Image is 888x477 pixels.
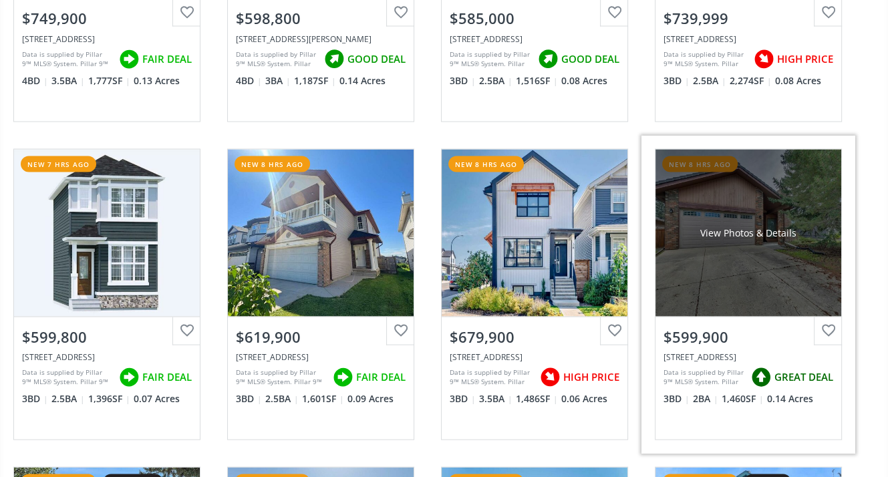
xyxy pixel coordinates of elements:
span: 3 BD [663,392,690,406]
span: 0.08 Acres [561,74,607,88]
div: $739,999 [663,8,833,29]
span: 2.5 BA [479,74,512,88]
span: GREAT DEAL [774,370,833,384]
div: Data is supplied by Pillar 9™ MLS® System. Pillar 9™ is the owner of the copyright in its MLS® Sy... [663,367,744,387]
span: FAIR DEAL [142,52,192,66]
span: 2 BA [693,392,718,406]
a: new 8 hrs ago$679,900[STREET_ADDRESS]Data is supplied by Pillar 9™ MLS® System. Pillar 9™ is the ... [428,136,641,454]
span: 1,460 SF [722,392,764,406]
img: rating icon [329,364,356,391]
span: 0.09 Acres [347,392,394,406]
img: rating icon [321,46,347,73]
span: 0.13 Acres [134,74,180,88]
span: 3.5 BA [51,74,85,88]
div: $749,900 [22,8,192,29]
span: 1,516 SF [516,74,558,88]
div: $679,900 [450,327,619,347]
span: 3 BD [236,392,262,406]
img: rating icon [116,46,142,73]
div: 38 Lavender Road SE, Calgary, AB T3S 0C4 [450,351,619,363]
div: 9408 Oakland Road SW, Calgary, AB T2V 4P5 [663,351,833,363]
span: 3 BD [450,74,476,88]
div: 244 Taralake Terrace NE, Calgary, AB T3J 0A2 [236,351,406,363]
div: $585,000 [450,8,619,29]
span: 2,274 SF [730,74,772,88]
div: Data is supplied by Pillar 9™ MLS® System. Pillar 9™ is the owner of the copyright in its MLS® Sy... [22,367,112,387]
span: 2.5 BA [51,392,85,406]
span: FAIR DEAL [356,370,406,384]
img: rating icon [750,46,777,73]
span: 0.14 Acres [767,392,813,406]
div: View Photos & Details [700,226,796,240]
div: Data is supplied by Pillar 9™ MLS® System. Pillar 9™ is the owner of the copyright in its MLS® Sy... [663,49,747,69]
div: Data is supplied by Pillar 9™ MLS® System. Pillar 9™ is the owner of the copyright in its MLS® Sy... [236,49,317,69]
div: Data is supplied by Pillar 9™ MLS® System. Pillar 9™ is the owner of the copyright in its MLS® Sy... [22,49,112,69]
span: 1,187 SF [294,74,336,88]
div: $599,900 [663,327,833,347]
img: rating icon [535,46,561,73]
div: 101 Ambleton Boulevard NW, Calgary, AB T3P2B9 [22,351,192,363]
div: 403 Queen Alexandra Way SE, Calgary, AB T2J 3P3 [236,33,406,45]
span: 1,486 SF [516,392,558,406]
span: 3 BD [663,74,690,88]
img: rating icon [748,364,774,391]
span: 0.14 Acres [339,74,386,88]
div: 174 Evansmeade Common NW, Calgary, AB T3P1E7 [450,33,619,45]
span: 4 BD [236,74,262,88]
span: 1,396 SF [88,392,130,406]
span: 1,601 SF [302,392,344,406]
div: $619,900 [236,327,406,347]
span: 2.5 BA [693,74,726,88]
span: 0.06 Acres [561,392,607,406]
span: 4 BD [22,74,48,88]
div: Data is supplied by Pillar 9™ MLS® System. Pillar 9™ is the owner of the copyright in its MLS® Sy... [450,49,531,69]
span: GOOD DEAL [561,52,619,66]
span: HIGH PRICE [777,52,833,66]
img: rating icon [116,364,142,391]
span: 0.07 Acres [134,392,180,406]
a: new 8 hrs ago$619,900[STREET_ADDRESS]Data is supplied by Pillar 9™ MLS® System. Pillar 9™ is the ... [214,136,428,454]
span: 1,777 SF [88,74,130,88]
span: 3 BD [22,392,48,406]
span: 3 BA [265,74,291,88]
div: $598,800 [236,8,406,29]
span: HIGH PRICE [563,370,619,384]
span: GOOD DEAL [347,52,406,66]
div: 327 Riverview Place SE, Calgary, AB T2C4K1 [22,33,192,45]
img: rating icon [537,364,563,391]
div: $599,800 [22,327,192,347]
span: 3.5 BA [479,392,512,406]
span: 0.08 Acres [775,74,821,88]
a: new 8 hrs agoView Photos & Details$599,900[STREET_ADDRESS]Data is supplied by Pillar 9™ MLS® Syst... [641,136,855,454]
div: 353 Walcrest View SE, Calgary, AB T2X 4V8 [663,33,833,45]
span: 2.5 BA [265,392,299,406]
div: Data is supplied by Pillar 9™ MLS® System. Pillar 9™ is the owner of the copyright in its MLS® Sy... [236,367,326,387]
div: Data is supplied by Pillar 9™ MLS® System. Pillar 9™ is the owner of the copyright in its MLS® Sy... [450,367,533,387]
span: FAIR DEAL [142,370,192,384]
span: 3 BD [450,392,476,406]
